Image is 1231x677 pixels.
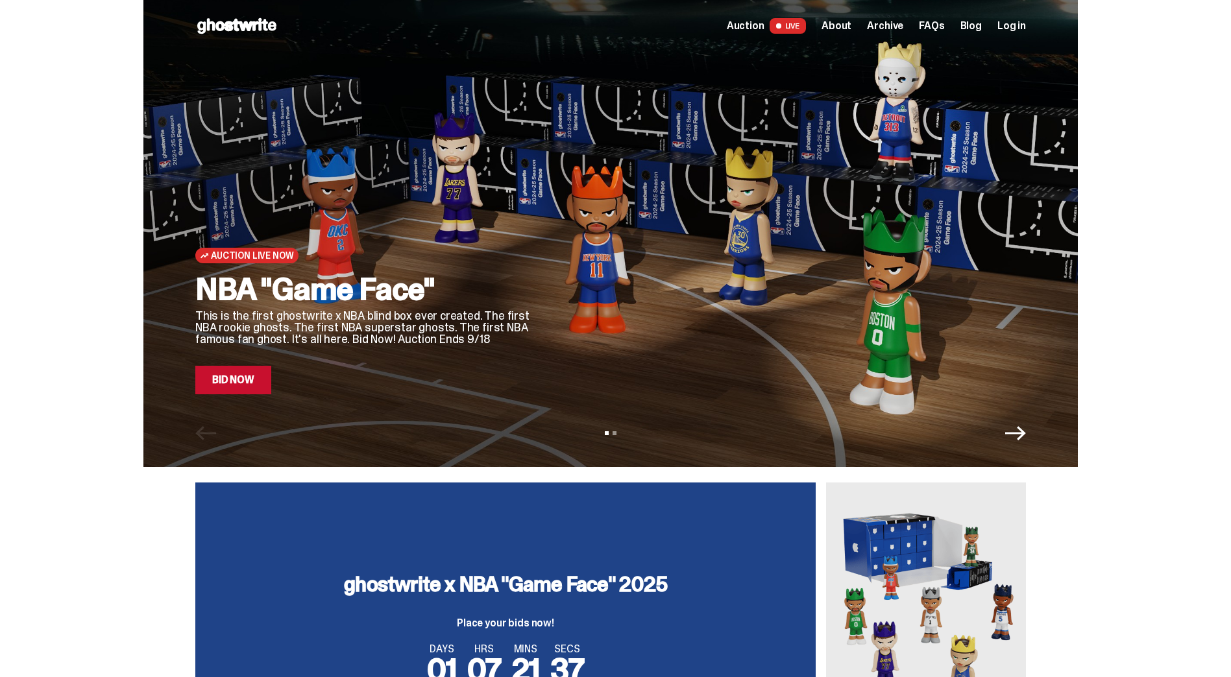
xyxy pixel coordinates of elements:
[211,250,293,261] span: Auction Live Now
[997,21,1026,31] a: Log in
[867,21,903,31] a: Archive
[344,618,667,628] p: Place your bids now!
[195,366,271,394] a: Bid Now
[344,574,667,595] h3: ghostwrite x NBA "Game Face" 2025
[550,644,584,654] span: SECS
[822,21,851,31] a: About
[727,18,806,34] a: Auction LIVE
[770,18,807,34] span: LIVE
[511,644,541,654] span: MINS
[1005,423,1026,444] button: Next
[605,431,609,435] button: View slide 1
[195,274,533,305] h2: NBA "Game Face"
[467,644,501,654] span: HRS
[613,431,616,435] button: View slide 2
[427,644,457,654] span: DAYS
[960,21,982,31] a: Blog
[727,21,764,31] span: Auction
[195,310,533,345] p: This is the first ghostwrite x NBA blind box ever created. The first NBA rookie ghosts. The first...
[919,21,944,31] a: FAQs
